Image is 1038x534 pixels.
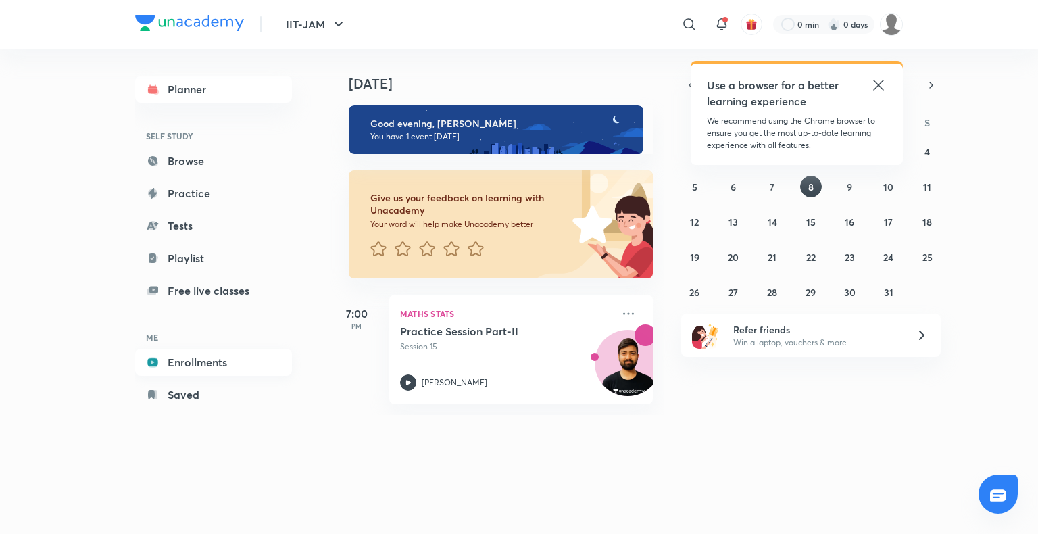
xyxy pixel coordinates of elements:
button: October 9, 2025 [839,176,860,197]
button: October 27, 2025 [722,281,744,303]
abbr: October 12, 2025 [690,216,699,228]
button: October 16, 2025 [839,211,860,233]
abbr: Saturday [924,116,930,129]
button: October 21, 2025 [762,246,783,268]
button: October 8, 2025 [800,176,822,197]
abbr: October 18, 2025 [922,216,932,228]
h4: [DATE] [349,76,666,92]
p: PM [330,322,384,330]
button: October 12, 2025 [684,211,706,233]
abbr: October 8, 2025 [808,180,814,193]
abbr: October 14, 2025 [768,216,777,228]
button: October 28, 2025 [762,281,783,303]
button: October 22, 2025 [800,246,822,268]
abbr: October 28, 2025 [767,286,777,299]
abbr: October 30, 2025 [844,286,856,299]
p: Maths Stats [400,306,612,322]
button: October 6, 2025 [722,176,744,197]
abbr: October 17, 2025 [884,216,893,228]
button: October 19, 2025 [684,246,706,268]
button: October 29, 2025 [800,281,822,303]
abbr: October 4, 2025 [924,145,930,158]
p: We recommend using the Chrome browser to ensure you get the most up-to-date learning experience w... [707,115,887,151]
abbr: October 11, 2025 [923,180,931,193]
img: Avatar [595,337,660,402]
abbr: October 5, 2025 [692,180,697,193]
a: Tests [135,212,292,239]
h6: SELF STUDY [135,124,292,147]
abbr: October 10, 2025 [883,180,893,193]
abbr: October 19, 2025 [690,251,699,264]
button: October 18, 2025 [916,211,938,233]
h5: 7:00 [330,306,384,322]
h6: Refer friends [733,322,899,337]
button: October 17, 2025 [878,211,899,233]
a: Browse [135,147,292,174]
p: You have 1 event [DATE] [370,131,631,142]
button: October 11, 2025 [916,176,938,197]
button: avatar [741,14,762,35]
a: Free live classes [135,277,292,304]
button: October 24, 2025 [878,246,899,268]
abbr: October 29, 2025 [806,286,816,299]
h5: Practice Session Part-II [400,324,568,338]
button: October 4, 2025 [916,141,938,162]
abbr: October 26, 2025 [689,286,699,299]
abbr: October 25, 2025 [922,251,933,264]
button: October 7, 2025 [762,176,783,197]
img: avatar [745,18,758,30]
button: October 15, 2025 [800,211,822,233]
img: referral [692,322,719,349]
abbr: October 31, 2025 [884,286,893,299]
h6: Give us your feedback on learning with Unacademy [370,192,568,216]
abbr: October 24, 2025 [883,251,893,264]
abbr: October 16, 2025 [845,216,854,228]
abbr: October 9, 2025 [847,180,852,193]
abbr: October 23, 2025 [845,251,855,264]
a: Enrollments [135,349,292,376]
abbr: October 20, 2025 [728,251,739,264]
button: October 5, 2025 [684,176,706,197]
abbr: October 22, 2025 [806,251,816,264]
button: October 13, 2025 [722,211,744,233]
h5: Use a browser for a better learning experience [707,77,841,110]
a: Saved [135,381,292,408]
img: Farhan Niazi [880,13,903,36]
img: Company Logo [135,15,244,31]
abbr: October 13, 2025 [728,216,738,228]
p: Your word will help make Unacademy better [370,219,568,230]
p: Session 15 [400,341,612,353]
abbr: October 6, 2025 [731,180,736,193]
button: October 10, 2025 [878,176,899,197]
img: streak [827,18,841,31]
img: feedback_image [526,170,653,278]
h6: ME [135,326,292,349]
button: October 31, 2025 [878,281,899,303]
button: October 20, 2025 [722,246,744,268]
p: [PERSON_NAME] [422,377,487,389]
img: evening [349,105,643,154]
a: Practice [135,180,292,207]
h6: Good evening, [PERSON_NAME] [370,118,631,130]
button: October 26, 2025 [684,281,706,303]
abbr: October 21, 2025 [768,251,776,264]
abbr: October 7, 2025 [770,180,774,193]
abbr: October 27, 2025 [728,286,738,299]
button: October 30, 2025 [839,281,860,303]
abbr: October 15, 2025 [806,216,816,228]
a: Planner [135,76,292,103]
button: October 25, 2025 [916,246,938,268]
button: IIT-JAM [278,11,355,38]
a: Company Logo [135,15,244,34]
button: October 23, 2025 [839,246,860,268]
a: Playlist [135,245,292,272]
button: October 14, 2025 [762,211,783,233]
p: Win a laptop, vouchers & more [733,337,899,349]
